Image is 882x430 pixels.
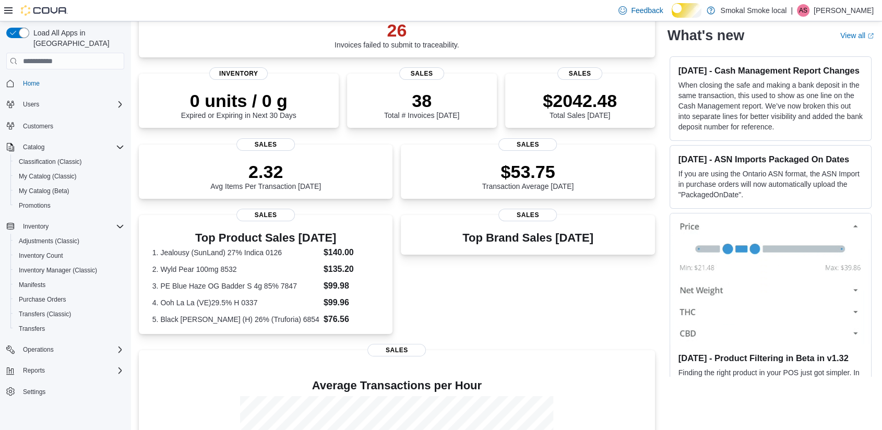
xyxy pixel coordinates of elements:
[557,67,602,80] span: Sales
[23,222,49,231] span: Inventory
[799,4,807,17] span: AS
[19,386,50,398] a: Settings
[15,293,124,306] span: Purchase Orders
[15,293,70,306] a: Purchase Orders
[19,172,77,181] span: My Catalog (Classic)
[324,246,379,259] dd: $140.00
[19,77,124,90] span: Home
[19,364,124,377] span: Reports
[19,281,45,289] span: Manifests
[152,297,319,308] dt: 4. Ooh La La (VE)29.5% H 0337
[15,249,67,262] a: Inventory Count
[498,138,557,151] span: Sales
[324,263,379,276] dd: $135.20
[678,80,863,132] p: When closing the safe and making a bank deposit in the same transaction, this used to show as one...
[147,379,647,392] h4: Average Transactions per Hour
[15,156,124,168] span: Classification (Classic)
[797,4,809,17] div: Adam Sanchez
[15,308,75,320] a: Transfers (Classic)
[236,138,295,151] span: Sales
[23,345,54,354] span: Operations
[19,325,45,333] span: Transfers
[335,20,459,49] div: Invoices failed to submit to traceability.
[482,161,574,182] p: $53.75
[19,237,79,245] span: Adjustments (Classic)
[29,28,124,49] span: Load All Apps in [GEOGRAPHIC_DATA]
[19,98,43,111] button: Users
[678,154,863,164] h3: [DATE] - ASN Imports Packaged On Dates
[10,263,128,278] button: Inventory Manager (Classic)
[19,201,51,210] span: Promotions
[210,161,321,190] div: Avg Items Per Transaction [DATE]
[324,313,379,326] dd: $76.56
[672,3,702,18] input: Dark Mode
[209,67,268,80] span: Inventory
[19,295,66,304] span: Purchase Orders
[15,279,50,291] a: Manifests
[720,4,786,17] p: Smokal Smoke local
[152,247,319,258] dt: 1. Jealousy (SunLand) 27% Indica 0126
[19,364,49,377] button: Reports
[6,71,124,426] nav: Complex example
[19,77,44,90] a: Home
[23,388,45,396] span: Settings
[2,384,128,399] button: Settings
[19,141,49,153] button: Catalog
[181,90,296,111] p: 0 units / 0 g
[15,249,124,262] span: Inventory Count
[15,264,124,277] span: Inventory Manager (Classic)
[152,314,319,325] dt: 5. Black [PERSON_NAME] (H) 26% (Truforia) 6854
[335,20,459,41] p: 26
[543,90,617,111] p: $2042.48
[19,187,69,195] span: My Catalog (Beta)
[678,169,863,200] p: If you are using the Ontario ASN format, the ASN Import in purchase orders will now automatically...
[152,264,319,274] dt: 2. Wyld Pear 100mg 8532
[19,310,71,318] span: Transfers (Classic)
[10,248,128,263] button: Inventory Count
[2,140,128,154] button: Catalog
[15,264,101,277] a: Inventory Manager (Classic)
[631,5,663,16] span: Feedback
[384,90,459,120] div: Total # Invoices [DATE]
[2,363,128,378] button: Reports
[15,170,81,183] a: My Catalog (Classic)
[15,235,124,247] span: Adjustments (Classic)
[23,122,53,130] span: Customers
[15,199,124,212] span: Promotions
[181,90,296,120] div: Expired or Expiring in Next 30 Days
[19,385,124,398] span: Settings
[10,198,128,213] button: Promotions
[152,281,319,291] dt: 3. PE Blue Haze OG Badder S 4g 85% 7847
[15,199,55,212] a: Promotions
[867,33,874,39] svg: External link
[19,220,53,233] button: Inventory
[10,169,128,184] button: My Catalog (Classic)
[367,344,426,356] span: Sales
[2,118,128,133] button: Customers
[10,278,128,292] button: Manifests
[15,185,124,197] span: My Catalog (Beta)
[384,90,459,111] p: 38
[15,322,124,335] span: Transfers
[678,367,863,429] p: Finding the right product in your POS just got simpler. In Cova v1.32, you can now filter by Pric...
[840,31,874,40] a: View allExternal link
[482,161,574,190] div: Transaction Average [DATE]
[324,280,379,292] dd: $99.98
[210,161,321,182] p: 2.32
[10,321,128,336] button: Transfers
[678,352,863,363] h3: [DATE] - Product Filtering in Beta in v1.32
[2,76,128,91] button: Home
[10,292,128,307] button: Purchase Orders
[15,156,86,168] a: Classification (Classic)
[15,279,124,291] span: Manifests
[2,342,128,357] button: Operations
[19,120,57,133] a: Customers
[498,209,557,221] span: Sales
[814,4,874,17] p: [PERSON_NAME]
[678,65,863,76] h3: [DATE] - Cash Management Report Changes
[2,219,128,234] button: Inventory
[668,27,744,44] h2: What's new
[152,232,379,244] h3: Top Product Sales [DATE]
[19,266,97,274] span: Inventory Manager (Classic)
